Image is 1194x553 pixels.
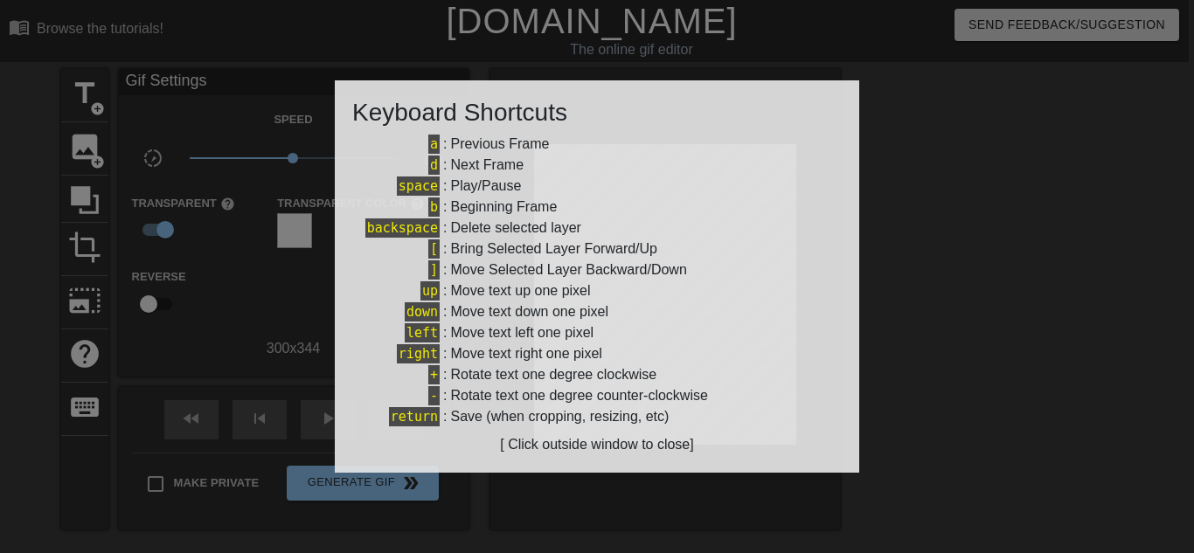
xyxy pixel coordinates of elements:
div: : [352,238,842,259]
span: + [428,365,440,384]
span: b [428,197,440,217]
span: return [389,407,440,426]
div: : [352,197,842,218]
div: : [352,343,842,364]
div: [ Click outside window to close] [352,434,842,455]
span: d [428,156,440,175]
div: Beginning Frame [450,197,557,218]
span: a [428,135,440,154]
span: down [405,302,440,321]
div: : [352,322,842,343]
span: [ [428,239,440,259]
div: Next Frame [450,155,524,176]
span: left [405,323,440,342]
div: Rotate text one degree counter-clockwise [450,385,707,406]
div: Move text left one pixel [450,322,594,343]
div: : [352,259,842,280]
span: right [397,344,440,363]
div: : [352,385,842,406]
div: Move Selected Layer Backward/Down [450,259,686,280]
div: : [352,176,842,197]
div: : [352,301,842,322]
div: : [352,134,842,155]
div: : [352,364,842,385]
div: : [352,155,842,176]
div: Save (when cropping, resizing, etc) [450,406,669,427]
span: - [428,386,440,405]
div: : [352,406,842,427]
h3: Keyboard Shortcuts [352,98,842,128]
div: Move text down one pixel [450,301,608,322]
div: Bring Selected Layer Forward/Up [450,238,657,259]
div: Move text right one pixel [450,343,601,364]
span: up [420,281,440,301]
span: space [397,176,440,196]
div: : [352,280,842,301]
div: Move text up one pixel [450,280,590,301]
div: Delete selected layer [450,218,580,238]
div: Play/Pause [450,176,521,197]
span: backspace [365,218,440,238]
div: Previous Frame [450,134,549,155]
div: : [352,218,842,238]
div: Rotate text one degree clockwise [450,364,656,385]
span: ] [428,260,440,280]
